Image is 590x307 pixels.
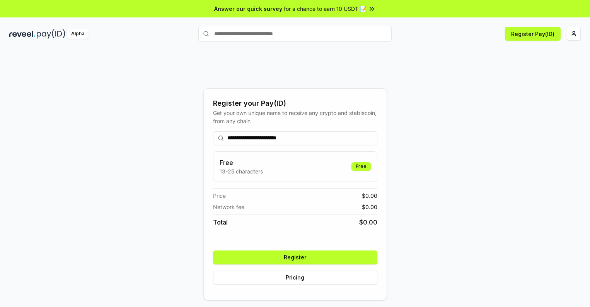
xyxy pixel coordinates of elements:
[213,192,226,200] span: Price
[220,167,263,175] p: 13-25 characters
[284,5,367,13] span: for a chance to earn 10 USDT 📝
[220,158,263,167] h3: Free
[214,5,282,13] span: Answer our quick survey
[67,29,89,39] div: Alpha
[359,218,377,227] span: $ 0.00
[37,29,65,39] img: pay_id
[362,203,377,211] span: $ 0.00
[213,109,377,125] div: Get your own unique name to receive any crypto and stablecoin, from any chain
[213,203,244,211] span: Network fee
[505,27,561,41] button: Register Pay(ID)
[351,162,371,171] div: Free
[213,218,228,227] span: Total
[213,271,377,285] button: Pricing
[9,29,35,39] img: reveel_dark
[362,192,377,200] span: $ 0.00
[213,98,377,109] div: Register your Pay(ID)
[213,250,377,264] button: Register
